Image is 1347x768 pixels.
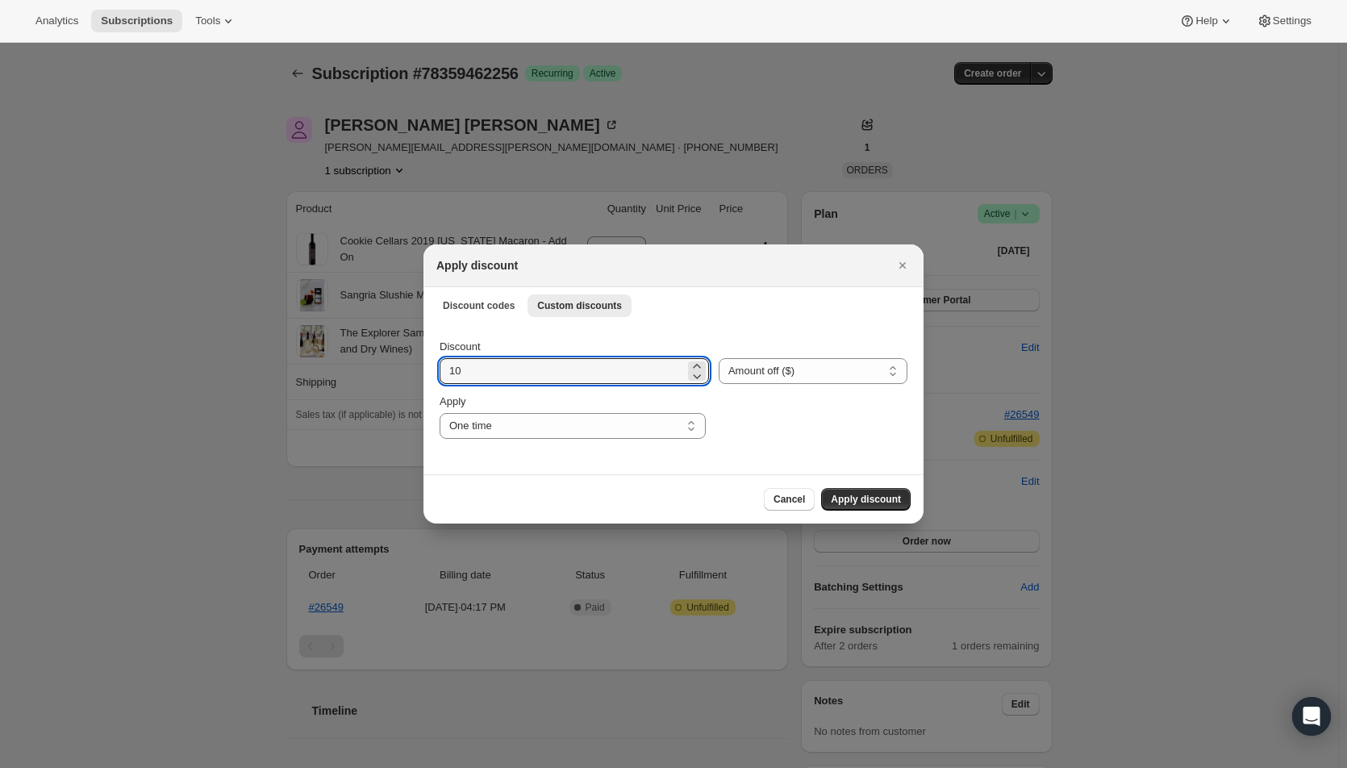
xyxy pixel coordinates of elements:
[821,488,911,511] button: Apply discount
[774,493,805,506] span: Cancel
[35,15,78,27] span: Analytics
[443,299,515,312] span: Discount codes
[831,493,901,506] span: Apply discount
[436,257,518,273] h2: Apply discount
[537,299,622,312] span: Custom discounts
[1170,10,1243,32] button: Help
[764,488,815,511] button: Cancel
[433,294,524,317] button: Discount codes
[1273,15,1312,27] span: Settings
[26,10,88,32] button: Analytics
[1195,15,1217,27] span: Help
[440,340,481,353] span: Discount
[423,323,924,474] div: Custom discounts
[195,15,220,27] span: Tools
[528,294,632,317] button: Custom discounts
[186,10,246,32] button: Tools
[440,395,466,407] span: Apply
[91,10,182,32] button: Subscriptions
[101,15,173,27] span: Subscriptions
[1247,10,1321,32] button: Settings
[891,254,914,277] button: Close
[1292,697,1331,736] div: Open Intercom Messenger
